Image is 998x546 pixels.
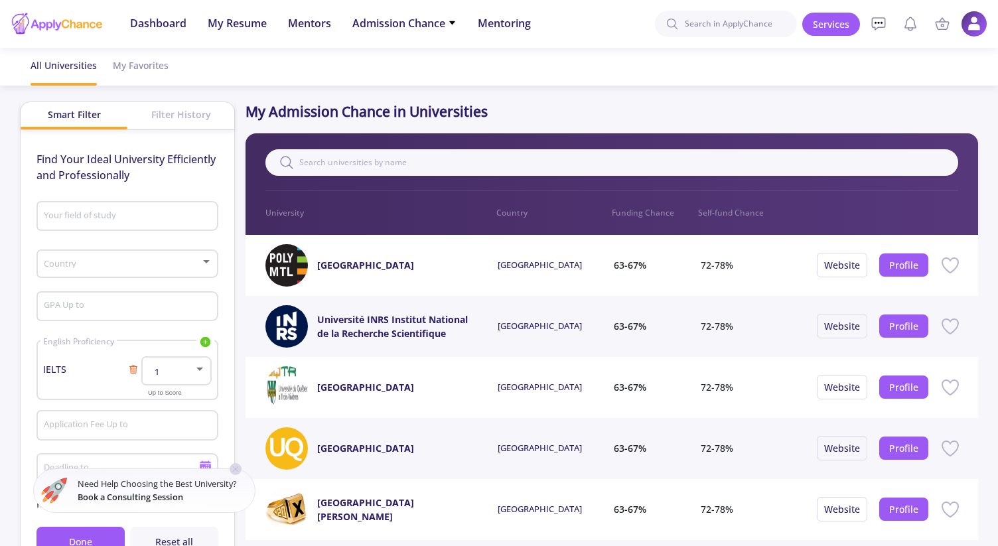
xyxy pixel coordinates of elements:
span: My Resume [208,15,267,31]
a: Profile [889,259,918,271]
a: Website [824,503,860,515]
a: Université INRS Institut National de la Recherche Scientifique [317,312,482,340]
a: Website [824,381,860,393]
button: Profile [879,314,928,338]
span: 72-78% [701,502,733,516]
button: Website [817,375,867,399]
mat-hint: Up to Score [148,389,182,397]
span: Mentoring [478,15,531,31]
p: Self-fund Chance [698,207,784,219]
span: [GEOGRAPHIC_DATA] [498,259,582,272]
a: [GEOGRAPHIC_DATA] [317,380,414,394]
span: 63-67% [614,319,646,333]
p: My Admission Chance in Universities [246,102,978,123]
button: Website [817,314,867,338]
button: Profile [879,498,928,521]
span: 63-67% [614,380,646,394]
span: [GEOGRAPHIC_DATA] [498,381,582,394]
button: Profile [879,437,928,460]
a: Profile [889,320,918,332]
img: ac-market [41,478,67,504]
span: 72-78% [701,441,733,455]
span: IELTS [43,362,128,376]
span: Book a Consulting Session [78,491,183,503]
a: Profile [889,503,918,515]
small: Need Help Choosing the Best University? [78,478,248,503]
a: [GEOGRAPHIC_DATA] [317,441,414,455]
div: Filter History [127,102,234,127]
input: Search universities by name [265,149,958,176]
span: 63-67% [614,502,646,516]
span: 72-78% [701,258,733,272]
span: English Proficiency [40,336,117,348]
a: Website [824,259,860,271]
span: Dashboard [130,15,186,31]
div: All Universities [31,48,97,83]
button: Website [817,436,867,460]
a: Profile [889,381,918,393]
span: [GEOGRAPHIC_DATA] [498,320,582,333]
input: Search in ApplyChance [655,11,797,37]
span: 72-78% [701,380,733,394]
button: Website [817,497,867,521]
span: Mentors [288,15,331,31]
span: Remaining Attempts : 3 [36,497,141,511]
span: 72-78% [701,319,733,333]
a: Services [802,13,860,36]
button: Website [817,253,867,277]
div: My Favorites [113,48,169,83]
a: [GEOGRAPHIC_DATA] [317,258,414,272]
p: University [265,207,496,219]
span: 1 [151,366,159,377]
a: [GEOGRAPHIC_DATA][PERSON_NAME] [317,496,482,523]
a: Website [824,320,860,332]
span: [GEOGRAPHIC_DATA] [498,503,582,516]
p: Country [496,207,612,219]
button: Profile [879,375,928,399]
a: Profile [889,442,918,454]
button: Profile [879,253,928,277]
span: [GEOGRAPHIC_DATA] [498,442,582,455]
a: Website [824,442,860,454]
p: Funding Chance [612,207,698,219]
div: Smart Filter [21,102,127,127]
span: 63-67% [614,441,646,455]
span: 63-67% [614,258,646,272]
span: Admission Chance [352,15,457,31]
p: Find Your Ideal University Efficiently and Professionally [36,151,218,183]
